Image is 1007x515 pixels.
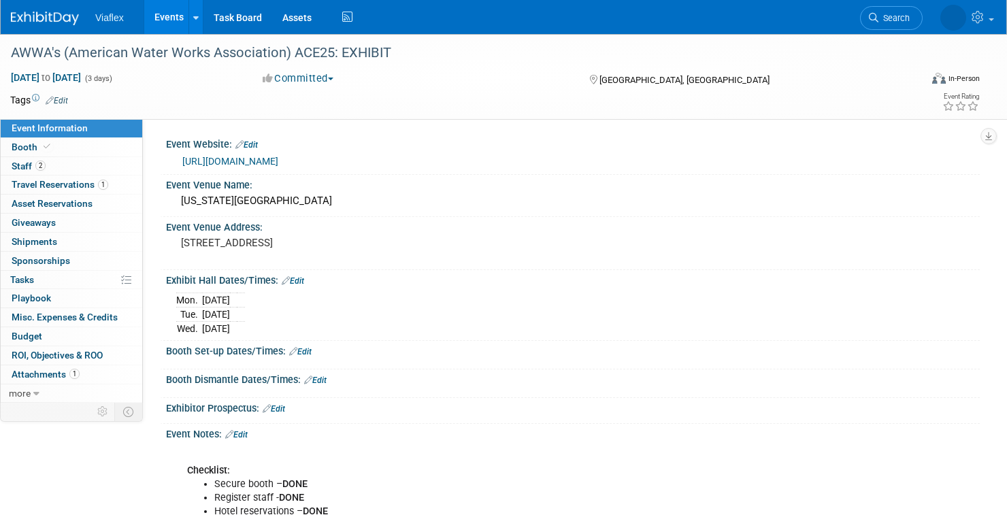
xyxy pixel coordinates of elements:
a: [URL][DOMAIN_NAME] [182,156,278,167]
a: Budget [1,327,142,346]
a: Misc. Expenses & Credits [1,308,142,327]
a: Attachments1 [1,365,142,384]
a: Edit [289,347,312,356]
td: Wed. [176,322,202,336]
td: Personalize Event Tab Strip [91,403,115,420]
span: Budget [12,331,42,342]
a: Playbook [1,289,142,308]
td: [DATE] [202,293,230,308]
a: Edit [282,276,304,286]
a: Asset Reservations [1,195,142,213]
span: Staff [12,161,46,171]
td: Tue. [176,308,202,322]
span: to [39,72,52,83]
span: more [9,388,31,399]
a: Sponsorships [1,252,142,270]
li: Register staff - [214,491,815,505]
span: 1 [69,369,80,379]
a: Edit [46,96,68,105]
b: DONE [282,478,308,490]
img: Format-Inperson.png [932,73,946,84]
span: Playbook [12,293,51,303]
button: Committed [258,71,339,86]
span: Search [878,13,910,23]
a: Edit [304,376,327,385]
a: Edit [225,430,248,439]
span: Viaflex [95,12,124,23]
td: [DATE] [202,322,230,336]
span: [DATE] [DATE] [10,71,82,84]
b: DONE [279,492,304,503]
span: Giveaways [12,217,56,228]
div: Booth Set-up Dates/Times: [166,341,980,359]
span: Misc. Expenses & Credits [12,312,118,322]
div: Exhibit Hall Dates/Times: [166,270,980,288]
img: David Tesch [940,5,966,31]
td: [DATE] [202,308,230,322]
span: Shipments [12,236,57,247]
a: Shipments [1,233,142,251]
span: Travel Reservations [12,179,108,190]
td: Tags [10,93,68,107]
li: Secure booth – [214,478,815,491]
img: ExhibitDay [11,12,79,25]
td: Mon. [176,293,202,308]
b: Checklist: [187,465,230,476]
span: 1 [98,180,108,190]
span: (3 days) [84,74,112,83]
pre: [STREET_ADDRESS] [181,237,490,249]
i: Booth reservation complete [44,143,50,150]
div: Event Rating [942,93,979,100]
div: Event Notes: [166,424,980,442]
div: Event Venue Name: [166,175,980,192]
a: Edit [235,140,258,150]
span: ROI, Objectives & ROO [12,350,103,361]
div: Event Venue Address: [166,217,980,234]
a: Event Information [1,119,142,137]
span: Asset Reservations [12,198,93,209]
a: Giveaways [1,214,142,232]
a: Staff2 [1,157,142,176]
span: [GEOGRAPHIC_DATA], [GEOGRAPHIC_DATA] [599,75,770,85]
a: Edit [263,404,285,414]
span: Tasks [10,274,34,285]
div: Exhibitor Prospectus: [166,398,980,416]
div: Event Format [836,71,980,91]
div: Booth Dismantle Dates/Times: [166,369,980,387]
span: Sponsorships [12,255,70,266]
div: [US_STATE][GEOGRAPHIC_DATA] [176,190,970,212]
div: In-Person [948,73,980,84]
a: Tasks [1,271,142,289]
div: AWWA's (American Water Works Association) ACE25: EXHIBIT [6,41,897,65]
a: Travel Reservations1 [1,176,142,194]
td: Toggle Event Tabs [115,403,143,420]
a: Booth [1,138,142,156]
div: Event Website: [166,134,980,152]
span: Booth [12,142,53,152]
span: Attachments [12,369,80,380]
span: 2 [35,161,46,171]
span: Event Information [12,122,88,133]
a: more [1,384,142,403]
a: ROI, Objectives & ROO [1,346,142,365]
a: Search [860,6,923,30]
